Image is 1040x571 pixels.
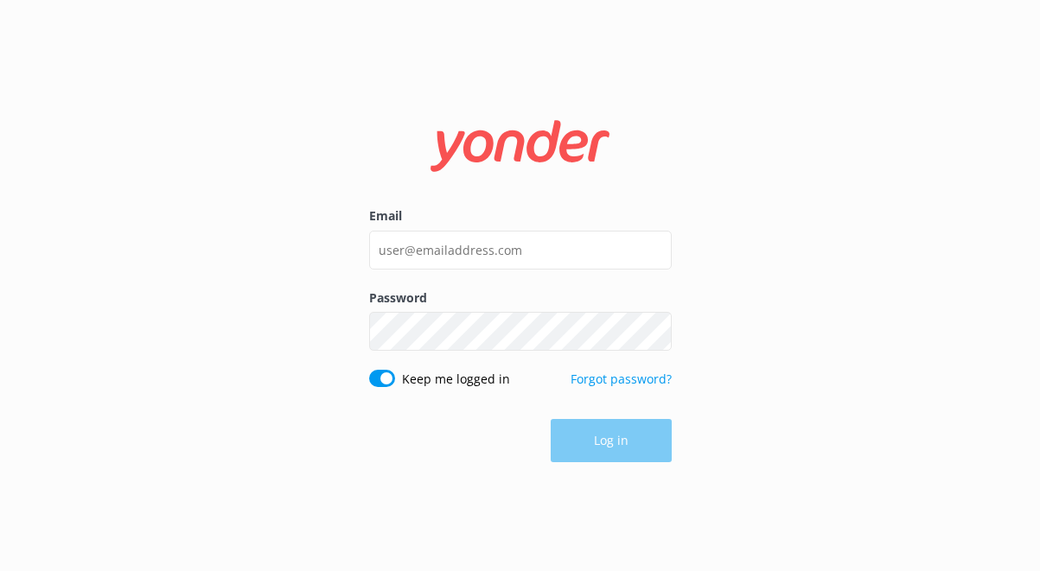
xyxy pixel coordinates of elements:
[369,231,672,270] input: user@emailaddress.com
[369,206,672,225] label: Email
[637,314,672,349] button: Show password
[571,371,672,387] a: Forgot password?
[369,289,672,308] label: Password
[402,370,510,389] label: Keep me logged in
